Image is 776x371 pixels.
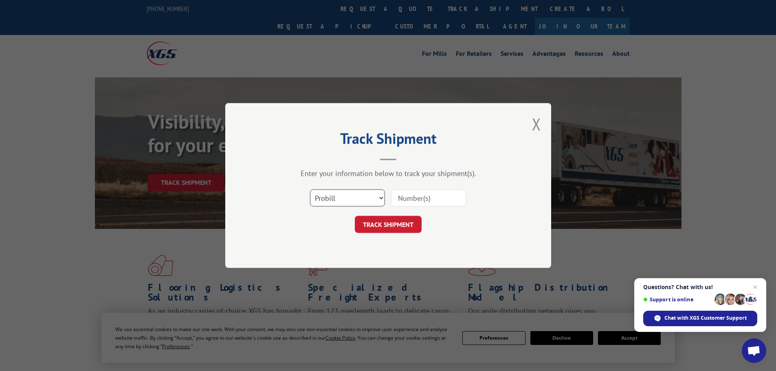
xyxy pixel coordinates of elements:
[643,284,757,290] span: Questions? Chat with us!
[643,311,757,326] div: Chat with XGS Customer Support
[391,189,466,206] input: Number(s)
[664,314,747,322] span: Chat with XGS Customer Support
[532,113,541,135] button: Close modal
[742,338,766,363] div: Open chat
[750,282,760,292] span: Close chat
[355,216,422,233] button: TRACK SHIPMENT
[266,169,510,178] div: Enter your information below to track your shipment(s).
[266,133,510,148] h2: Track Shipment
[643,296,712,303] span: Support is online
